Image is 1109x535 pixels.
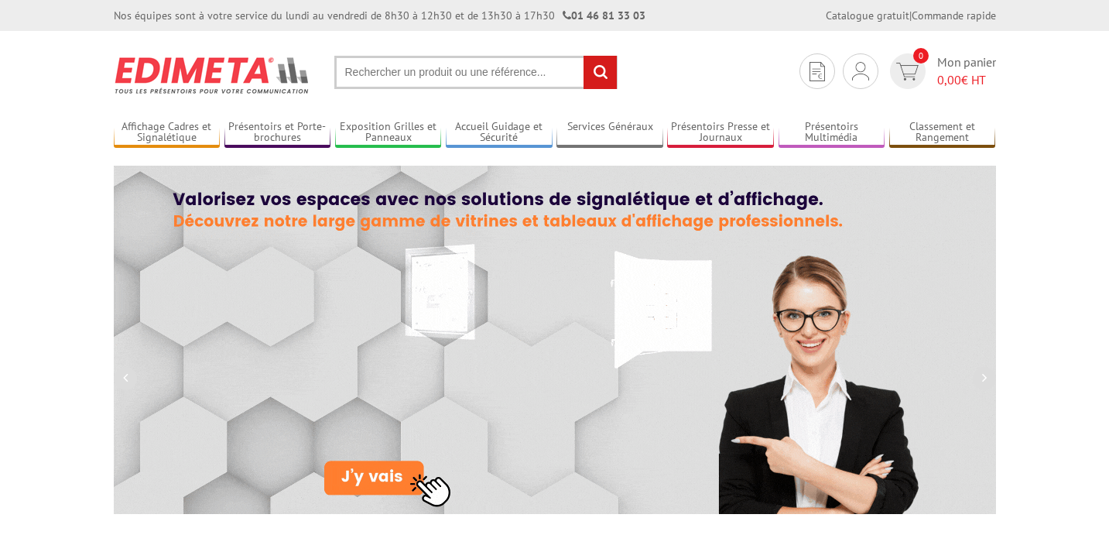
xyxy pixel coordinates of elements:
img: Présentoir, panneau, stand - Edimeta - PLV, affichage, mobilier bureau, entreprise [114,46,311,104]
span: 0,00 [937,72,961,87]
img: devis rapide [896,63,919,81]
strong: 01 46 81 33 03 [563,9,645,22]
a: Présentoirs et Porte-brochures [224,120,331,146]
a: Services Généraux [556,120,663,146]
a: Catalogue gratuit [826,9,909,22]
div: Nos équipes sont à votre service du lundi au vendredi de 8h30 à 12h30 et de 13h30 à 17h30 [114,8,645,23]
span: 0 [913,48,929,63]
img: devis rapide [852,62,869,81]
a: Présentoirs Multimédia [779,120,885,146]
span: Mon panier [937,53,996,89]
a: Accueil Guidage et Sécurité [446,120,553,146]
a: Affichage Cadres et Signalétique [114,120,221,146]
img: devis rapide [810,62,825,81]
a: Présentoirs Presse et Journaux [667,120,774,146]
input: Rechercher un produit ou une référence... [334,56,618,89]
input: rechercher [584,56,617,89]
a: Exposition Grilles et Panneaux [335,120,442,146]
a: Classement et Rangement [889,120,996,146]
span: € HT [937,71,996,89]
div: | [826,8,996,23]
a: devis rapide 0 Mon panier 0,00€ HT [886,53,996,89]
a: Commande rapide [912,9,996,22]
